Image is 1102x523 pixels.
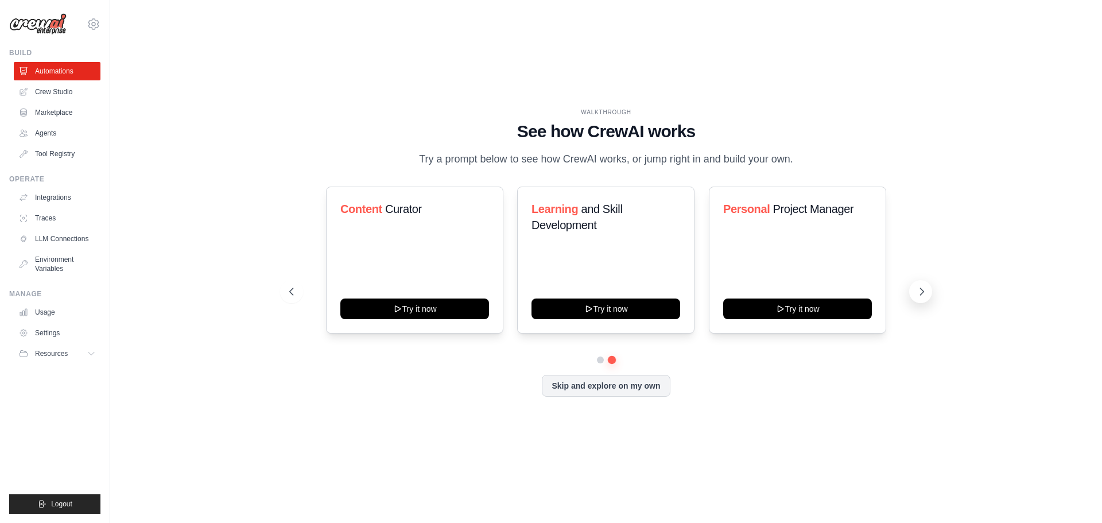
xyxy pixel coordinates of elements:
[14,209,100,227] a: Traces
[14,83,100,101] a: Crew Studio
[14,62,100,80] a: Automations
[14,303,100,321] a: Usage
[14,145,100,163] a: Tool Registry
[9,175,100,184] div: Operate
[340,203,382,215] span: Content
[14,344,100,363] button: Resources
[723,203,770,215] span: Personal
[531,203,578,215] span: Learning
[14,188,100,207] a: Integrations
[14,324,100,342] a: Settings
[35,349,68,358] span: Resources
[385,203,422,215] span: Curator
[9,48,100,57] div: Build
[14,250,100,278] a: Environment Variables
[9,494,100,514] button: Logout
[723,299,872,319] button: Try it now
[289,121,923,142] h1: See how CrewAI works
[531,203,622,231] span: and Skill Development
[14,124,100,142] a: Agents
[340,299,489,319] button: Try it now
[413,151,799,168] p: Try a prompt below to see how CrewAI works, or jump right in and build your own.
[9,289,100,299] div: Manage
[1045,468,1102,523] iframe: Chat Widget
[51,499,72,509] span: Logout
[531,299,680,319] button: Try it now
[542,375,670,397] button: Skip and explore on my own
[14,103,100,122] a: Marketplace
[289,108,923,117] div: WALKTHROUGH
[9,13,67,35] img: Logo
[14,230,100,248] a: LLM Connections
[773,203,853,215] span: Project Manager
